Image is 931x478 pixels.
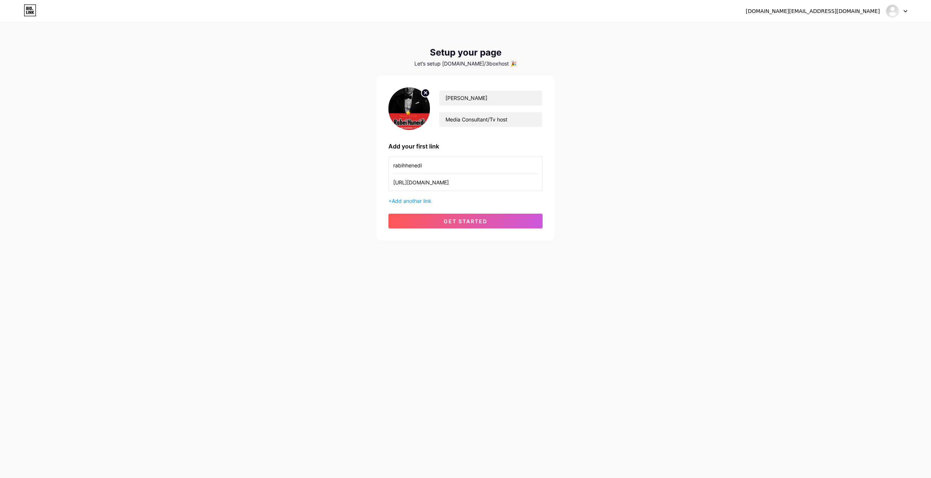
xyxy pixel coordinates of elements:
div: [DOMAIN_NAME][EMAIL_ADDRESS][DOMAIN_NAME] [746,7,880,15]
input: URL (https://instagram.com/yourname) [393,174,538,191]
input: bio [439,112,542,127]
div: Let’s setup [DOMAIN_NAME]/3boxhost 🎉 [377,61,554,67]
span: Add another link [392,198,431,204]
img: 3box host [885,4,899,18]
img: profile pic [388,87,430,130]
input: Your name [439,91,542,106]
button: get started [388,214,543,228]
input: Link name (My Instagram) [393,157,538,174]
span: get started [444,218,487,224]
div: Add your first link [388,142,543,151]
div: Setup your page [377,47,554,58]
div: + [388,197,543,205]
